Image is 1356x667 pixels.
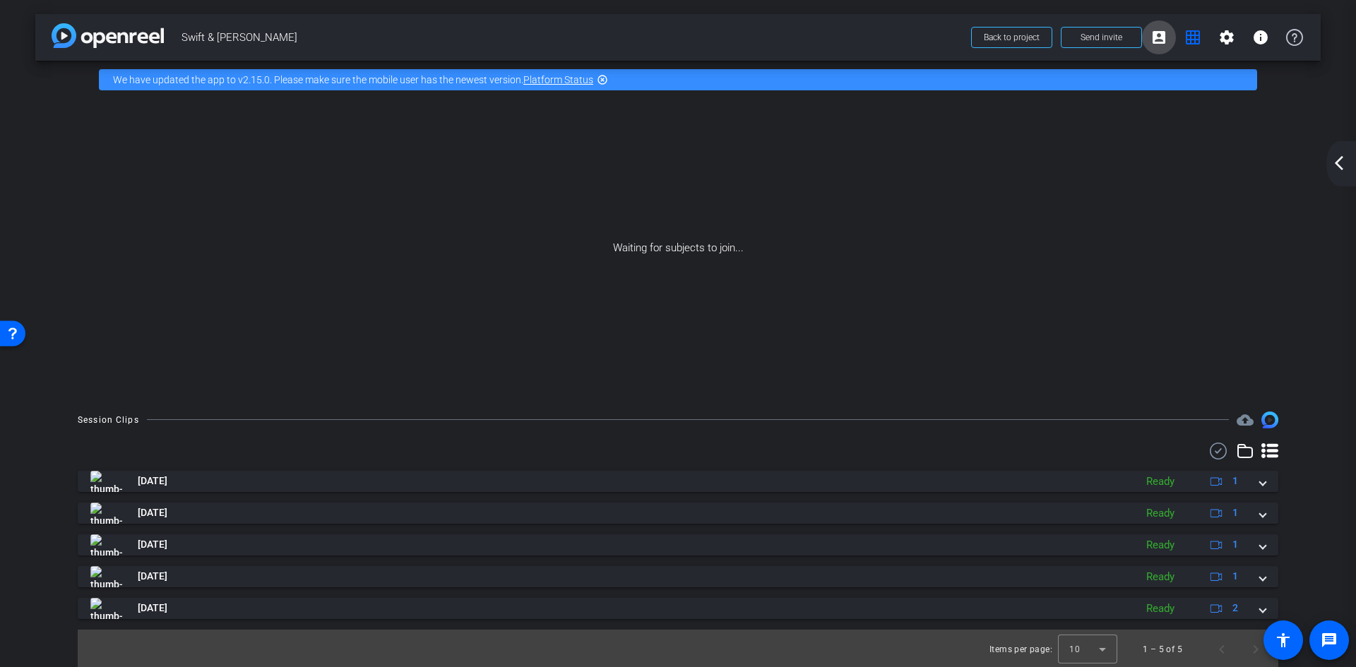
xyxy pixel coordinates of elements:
[90,471,122,492] img: thumb-nail
[90,503,122,524] img: thumb-nail
[78,534,1278,555] mat-expansion-panel-header: thumb-nail[DATE]Ready1
[1239,632,1273,666] button: Next page
[1321,632,1338,649] mat-icon: message
[78,471,1278,492] mat-expansion-panel-header: thumb-nail[DATE]Ready1
[1139,505,1182,522] div: Ready
[1143,642,1182,656] div: 1 – 5 of 5
[523,74,593,85] a: Platform Status
[1205,632,1239,666] button: Previous page
[1261,411,1278,428] img: Session clips
[1232,569,1238,584] span: 1
[1275,632,1292,649] mat-icon: accessibility
[1218,29,1235,46] mat-icon: settings
[1237,411,1254,428] mat-icon: cloud_upload
[1184,29,1201,46] mat-icon: grid_on
[138,537,167,552] span: [DATE]
[35,99,1321,397] div: Waiting for subjects to join...
[90,534,122,555] img: thumb-nail
[78,598,1278,619] mat-expansion-panel-header: thumb-nail[DATE]Ready2
[90,566,122,587] img: thumb-nail
[971,27,1052,48] button: Back to project
[99,69,1257,90] div: We have updated the app to v2.15.0. Please make sure the mobile user has the newest version.
[90,598,122,619] img: thumb-nail
[138,569,167,584] span: [DATE]
[1150,29,1167,46] mat-icon: account_box
[138,505,167,520] span: [DATE]
[52,23,164,48] img: app-logo
[1232,474,1238,488] span: 1
[984,32,1040,42] span: Back to project
[78,566,1278,587] mat-expansion-panel-header: thumb-nail[DATE]Ready1
[1139,474,1182,490] div: Ready
[1139,569,1182,585] div: Ready
[1232,601,1238,615] span: 2
[1252,29,1269,46] mat-icon: info
[1139,601,1182,617] div: Ready
[138,601,167,615] span: [DATE]
[1331,155,1348,172] mat-icon: arrow_back_ios_new
[1081,32,1122,43] span: Send invite
[1139,537,1182,553] div: Ready
[1237,411,1254,428] span: Destinations for your clips
[1232,537,1238,552] span: 1
[78,503,1278,524] mat-expansion-panel-header: thumb-nail[DATE]Ready1
[138,474,167,488] span: [DATE]
[78,413,139,427] div: Session Clips
[182,23,963,52] span: Swift & [PERSON_NAME]
[1232,505,1238,520] span: 1
[597,74,608,85] mat-icon: highlight_off
[1061,27,1142,48] button: Send invite
[989,642,1052,656] div: Items per page:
